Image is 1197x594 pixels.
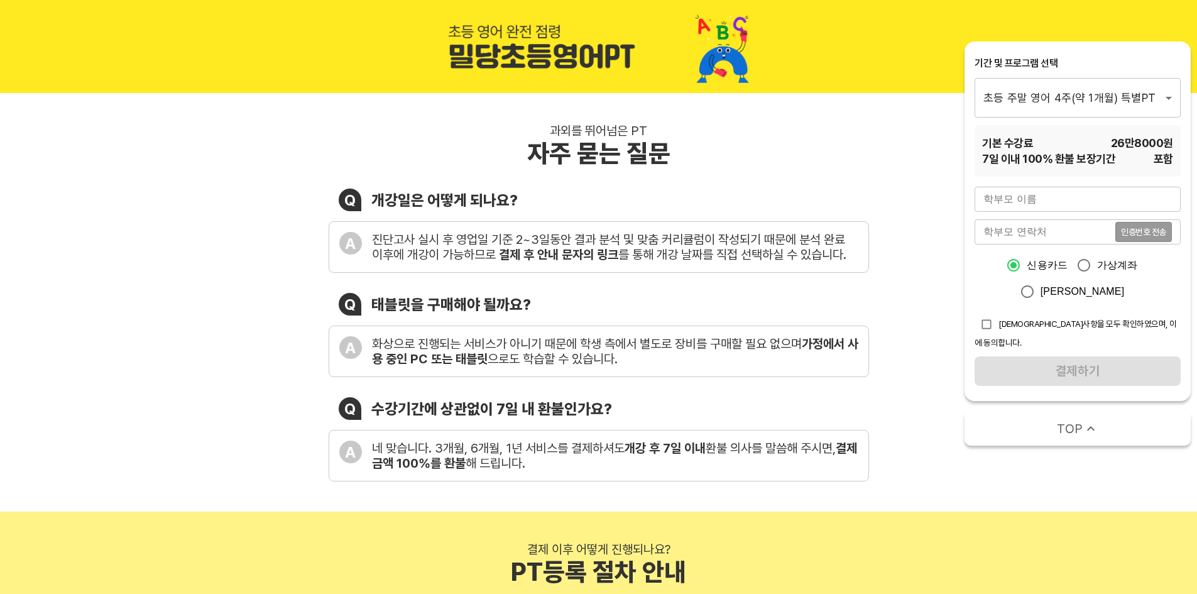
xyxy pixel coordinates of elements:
[975,319,1177,348] span: [DEMOGRAPHIC_DATA]사항을 모두 확인하였으며, 이에 동의합니다.
[339,441,362,463] div: A
[339,232,362,255] div: A
[1097,258,1138,273] span: 가상계좌
[339,189,361,211] div: Q
[372,441,857,471] b: 결제금액 100%를 환불
[1041,284,1125,299] span: [PERSON_NAME]
[371,295,531,314] div: 태블릿을 구매해야 될까요?
[1111,135,1173,151] span: 26만8000 원
[372,336,858,366] div: 화상으로 진행되는 서비스가 아니기 때문에 학생 측에서 별도로 장비를 구매할 필요 없으며 으로도 학습할 수 있습니다.
[339,397,361,420] div: Q
[527,138,670,168] div: 자주 묻는 질문
[372,336,858,366] b: 가정에서 사용 중인 PC 또는 태블릿
[975,187,1181,212] input: 학부모 이름을 입력해주세요
[625,441,706,456] b: 개강 후 7일 이내
[550,123,647,138] div: 과외를 뛰어넘은 PT
[1057,420,1083,437] span: TOP
[371,191,518,209] div: 개강일은 어떻게 되나요?
[527,542,670,557] div: 결제 이후 어떻게 진행되나요?
[982,151,1115,167] span: 7 일 이내 100% 환불 보장기간
[1154,151,1173,167] span: 포함
[1027,258,1068,273] span: 신용카드
[499,247,618,262] b: 결제 후 안내 문자의 링크
[975,57,1181,70] div: 기간 및 프로그램 선택
[982,135,1033,151] span: 기본 수강료
[975,219,1115,245] input: 학부모 연락처를 입력해주세요
[371,400,612,418] div: 수강기간에 상관없이 7일 내 환불인가요?
[975,78,1181,117] div: 초등 주말 영어 4주(약 1개월) 특별PT
[339,336,362,359] div: A
[372,232,858,262] div: 진단고사 실시 후 영업일 기준 2~3일동안 결과 분석 및 맞춤 커리큘럼이 작성되기 때문에 분석 완료 이후에 개강이 가능하므로 를 통해 개강 날짜를 직접 선택하실 수 있습니다.
[448,10,750,83] img: 1
[965,411,1191,446] button: TOP
[511,557,686,587] div: PT등록 절차 안내
[339,293,361,316] div: Q
[372,441,858,471] div: 네 맞습니다. 3개월, 6개월, 1년 서비스를 결제하셔도 환불 의사를 말씀해 주시면, 해 드립니다.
